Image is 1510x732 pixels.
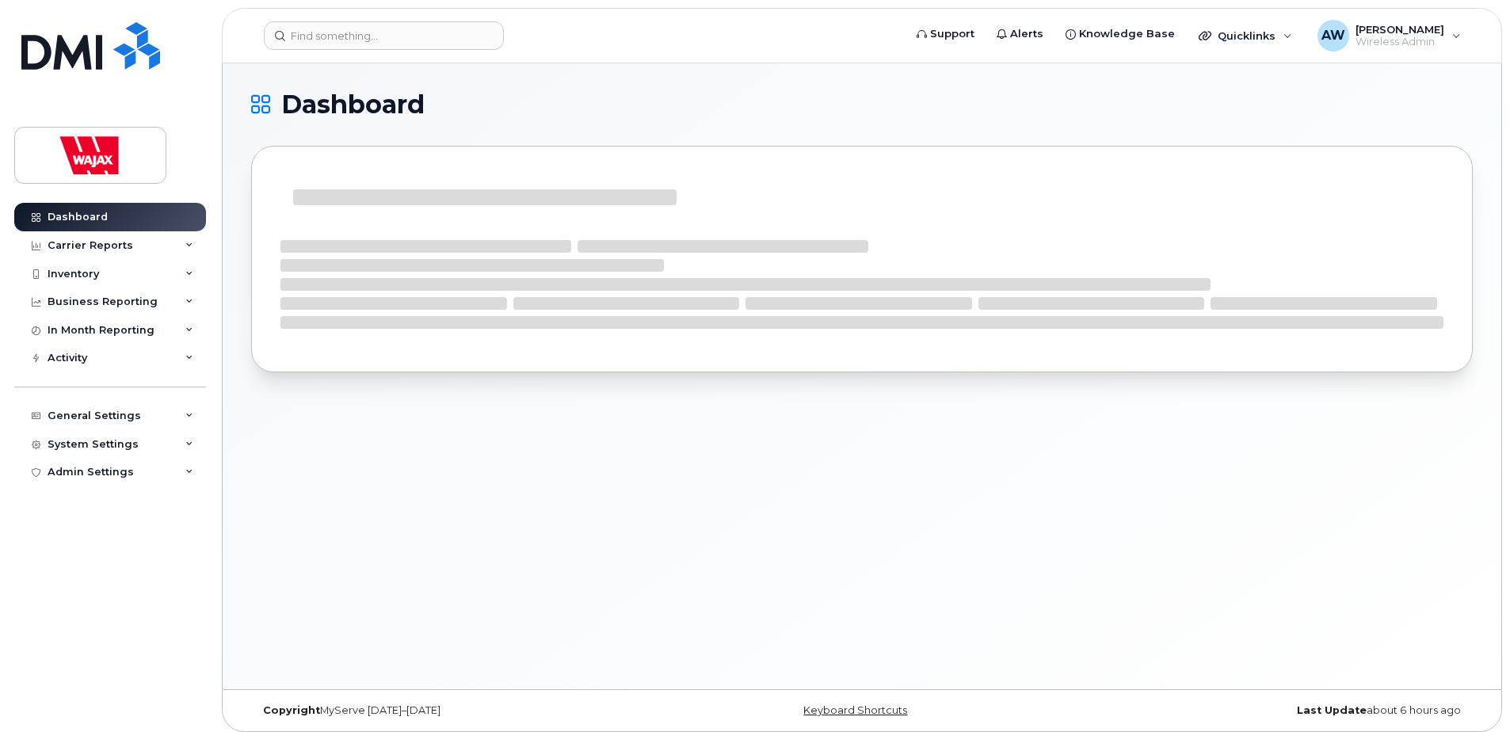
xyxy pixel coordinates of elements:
[803,704,907,716] a: Keyboard Shortcuts
[251,704,658,717] div: MyServe [DATE]–[DATE]
[281,93,425,116] span: Dashboard
[263,704,320,716] strong: Copyright
[1297,704,1367,716] strong: Last Update
[1066,704,1473,717] div: about 6 hours ago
